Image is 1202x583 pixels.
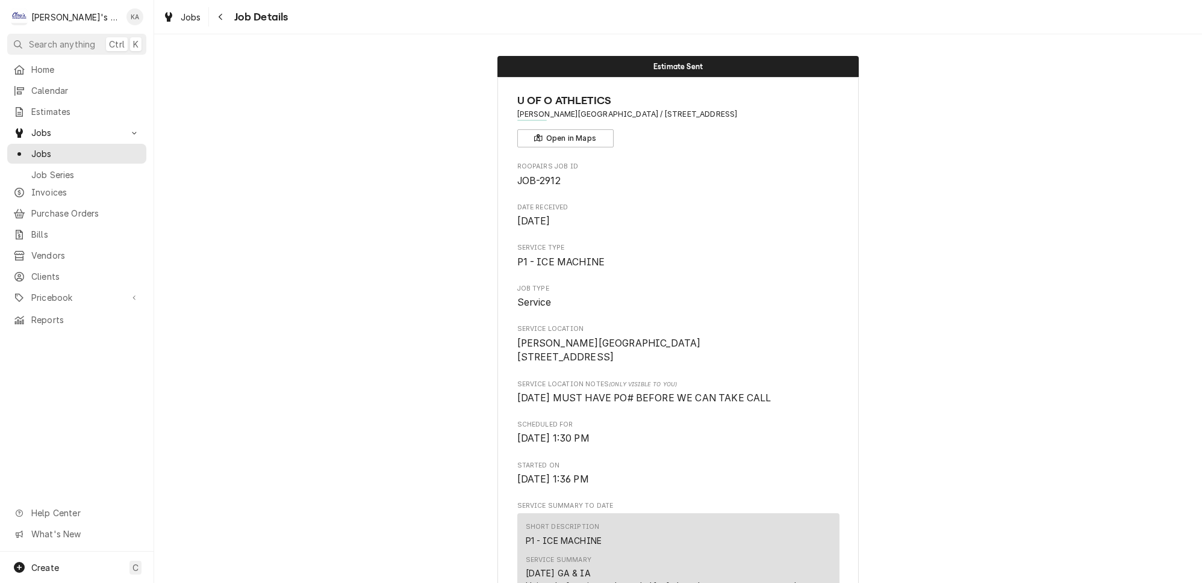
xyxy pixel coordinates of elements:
[231,9,288,25] span: Job Details
[517,392,771,404] span: [DATE] MUST HAVE PO# BEFORE WE CAN TAKE CALL
[31,563,59,573] span: Create
[7,144,146,164] a: Jobs
[517,174,839,188] span: Roopairs Job ID
[7,288,146,307] a: Go to Pricebook
[517,215,550,227] span: [DATE]
[7,34,146,55] button: Search anythingCtrlK
[517,93,839,109] span: Name
[7,165,146,185] a: Job Series
[517,461,839,470] span: Started On
[7,267,146,286] a: Clients
[211,7,231,26] button: Navigate back
[517,243,839,269] div: Service Type
[517,472,839,487] span: Started On
[517,461,839,487] div: Started On
[109,38,125,51] span: Ctrl
[517,93,839,147] div: Client Information
[517,129,614,147] button: Open in Maps
[7,524,146,544] a: Go to What's New
[517,420,839,430] span: Scheduled For
[11,8,28,25] div: C
[31,84,140,97] span: Calendar
[31,291,122,304] span: Pricebook
[31,126,122,139] span: Jobs
[31,528,139,540] span: What's New
[517,203,839,212] span: Date Received
[7,182,146,202] a: Invoices
[7,102,146,122] a: Estimates
[526,555,591,565] div: Service Summary
[11,8,28,25] div: Clay's Refrigeration's Avatar
[517,162,839,188] div: Roopairs Job ID
[7,310,146,330] a: Reports
[609,381,677,387] span: (Only Visible to You)
[31,249,140,262] span: Vendors
[517,431,839,446] span: Scheduled For
[126,8,143,25] div: KA
[31,63,140,76] span: Home
[517,324,839,334] span: Service Location
[31,228,140,241] span: Bills
[29,38,95,51] span: Search anything
[517,380,839,406] div: [object Object]
[517,255,839,270] span: Service Type
[517,380,839,389] span: Service Location Notes
[31,11,120,23] div: [PERSON_NAME]'s Refrigeration
[517,324,839,365] div: Service Location
[126,8,143,25] div: Korey Austin's Avatar
[517,109,839,120] span: Address
[517,175,561,187] span: JOB-2912
[7,81,146,100] a: Calendar
[517,243,839,253] span: Service Type
[517,284,839,310] div: Job Type
[31,168,140,181] span: Job Series
[132,561,139,574] span: C
[517,284,839,294] span: Job Type
[7,203,146,223] a: Purchase Orders
[517,338,701,363] span: [PERSON_NAME][GEOGRAPHIC_DATA] [STREET_ADDRESS]
[7,503,146,523] a: Go to Help Center
[526,534,602,547] div: P1 - ICE MACHINE
[526,522,600,532] div: Short Description
[517,433,590,444] span: [DATE] 1:30 PM
[133,38,139,51] span: K
[517,256,605,268] span: P1 - ICE MACHINE
[517,295,839,310] span: Job Type
[517,501,839,511] span: Service Summary To Date
[517,214,839,229] span: Date Received
[158,7,206,27] a: Jobs
[653,63,703,70] span: Estimate Sent
[31,313,140,326] span: Reports
[31,507,139,519] span: Help Center
[497,56,859,77] div: Status
[31,105,140,118] span: Estimates
[7,224,146,244] a: Bills
[7,123,146,143] a: Go to Jobs
[517,162,839,171] span: Roopairs Job ID
[517,336,839,365] span: Service Location
[31,207,140,220] span: Purchase Orders
[181,11,201,23] span: Jobs
[517,391,839,406] span: [object Object]
[31,147,140,160] span: Jobs
[517,473,589,485] span: [DATE] 1:36 PM
[31,186,140,199] span: Invoices
[7,245,146,265] a: Vendors
[31,270,140,283] span: Clients
[7,60,146,79] a: Home
[517,420,839,446] div: Scheduled For
[517,203,839,229] div: Date Received
[517,297,552,308] span: Service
